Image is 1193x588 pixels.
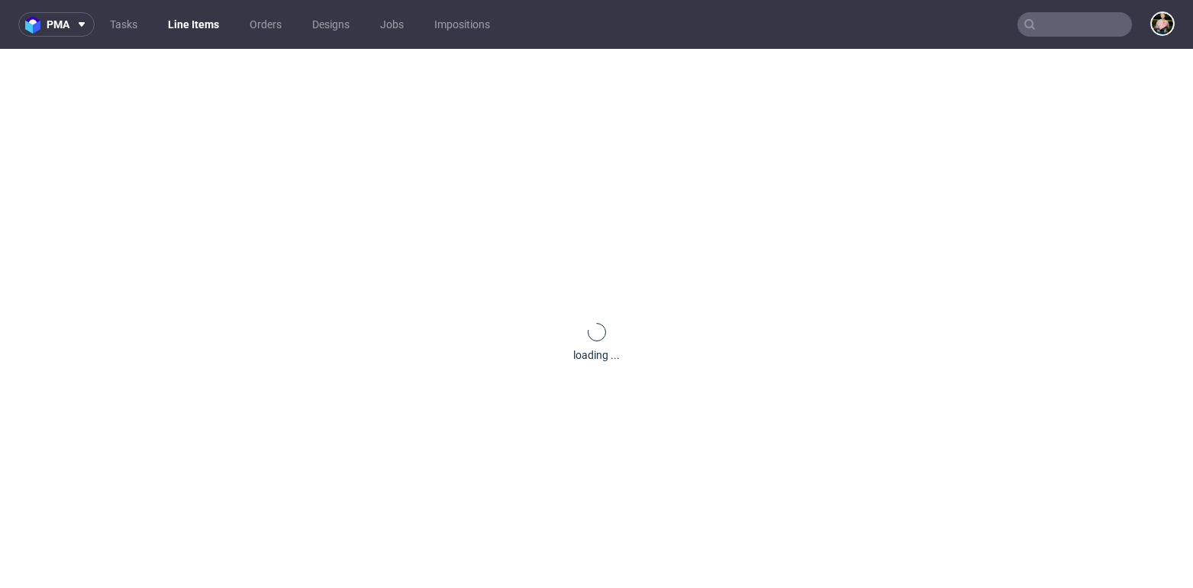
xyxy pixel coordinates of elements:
[159,12,228,37] a: Line Items
[1152,13,1173,34] img: Marta Tomaszewska
[101,12,147,37] a: Tasks
[18,12,95,37] button: pma
[240,12,291,37] a: Orders
[371,12,413,37] a: Jobs
[303,12,359,37] a: Designs
[47,19,69,30] span: pma
[25,16,47,34] img: logo
[425,12,499,37] a: Impositions
[573,347,620,363] div: loading ...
